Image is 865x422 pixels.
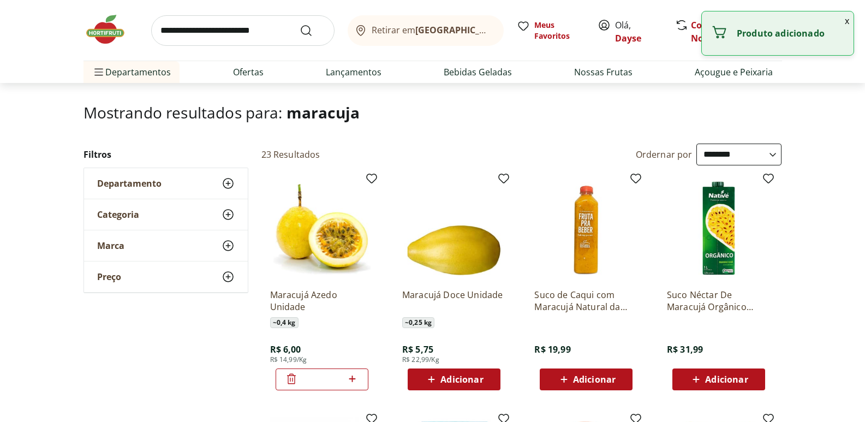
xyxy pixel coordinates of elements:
input: search [151,15,335,46]
a: Bebidas Geladas [444,66,512,79]
span: R$ 22,99/Kg [402,355,439,364]
span: Departamento [97,178,162,189]
b: [GEOGRAPHIC_DATA]/[GEOGRAPHIC_DATA] [415,24,599,36]
a: Maracujá Azedo Unidade [270,289,374,313]
h2: 23 Resultados [261,148,320,161]
a: Lançamentos [326,66,381,79]
img: Suco Néctar De Maracujá Orgânico Native Caixa 1L [667,176,771,280]
img: Suco de Caqui com Maracujá Natural da Terra 1L [534,176,638,280]
button: Adicionar [540,368,633,390]
h1: Mostrando resultados para: [83,104,782,121]
button: Menu [92,59,105,85]
span: Adicionar [440,375,483,384]
span: maracuja [287,102,360,123]
span: Retirar em [372,25,492,35]
button: Adicionar [408,368,500,390]
span: ~ 0,4 kg [270,317,299,328]
button: Preço [84,261,248,292]
span: Marca [97,240,124,251]
img: Maracujá Azedo Unidade [270,176,374,280]
a: Maracujá Doce Unidade [402,289,506,313]
a: Nossas Frutas [574,66,633,79]
label: Ordernar por [636,148,693,161]
img: Maracujá Doce Unidade [402,176,506,280]
a: Dayse [615,32,641,44]
span: Departamentos [92,59,171,85]
span: ~ 0,25 kg [402,317,434,328]
span: R$ 14,99/Kg [270,355,307,364]
button: Marca [84,230,248,261]
a: Suco de Caqui com Maracujá Natural da Terra 1L [534,289,638,313]
span: Olá, [615,19,664,45]
span: Preço [97,271,121,282]
button: Adicionar [672,368,765,390]
span: R$ 5,75 [402,343,433,355]
span: Categoria [97,209,139,220]
span: Adicionar [573,375,616,384]
a: Açougue e Peixaria [695,66,773,79]
span: Adicionar [705,375,748,384]
button: Submit Search [300,24,326,37]
button: Departamento [84,168,248,199]
p: Produto adicionado [737,28,845,39]
button: Categoria [84,199,248,230]
span: R$ 31,99 [667,343,703,355]
button: Fechar notificação [840,11,854,30]
a: Ofertas [233,66,264,79]
button: Retirar em[GEOGRAPHIC_DATA]/[GEOGRAPHIC_DATA] [348,15,504,46]
a: Comprar Novamente [691,19,742,44]
img: Hortifruti [83,13,138,46]
span: Meus Favoritos [534,20,584,41]
span: R$ 19,99 [534,343,570,355]
a: Suco Néctar De Maracujá Orgânico Native Caixa 1L [667,289,771,313]
h2: Filtros [83,144,248,165]
span: R$ 6,00 [270,343,301,355]
a: Meus Favoritos [517,20,584,41]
